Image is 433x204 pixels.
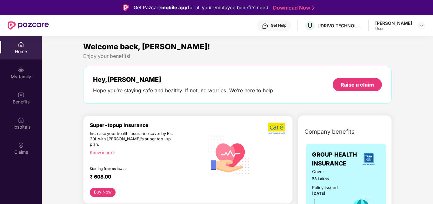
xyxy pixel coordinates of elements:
[312,184,338,191] div: Policy issued
[273,4,313,11] a: Download Now
[312,168,342,175] span: Cover
[375,26,412,31] div: User
[18,142,24,148] img: svg+xml;base64,PHN2ZyBpZD0iQ2xhaW0iIHhtbG5zPSJodHRwOi8vd3d3LnczLm9yZy8yMDAwL3N2ZyIgd2lkdGg9IjIwIi...
[18,92,24,98] img: svg+xml;base64,PHN2ZyBpZD0iQmVuZWZpdHMiIHhtbG5zPSJodHRwOi8vd3d3LnczLm9yZy8yMDAwL3N2ZyIgd2lkdGg9Ij...
[93,76,275,83] div: Hey, [PERSON_NAME]
[268,122,286,134] img: b5dec4f62d2307b9de63beb79f102df3.png
[304,127,355,136] span: Company benefits
[317,23,362,29] div: UDRIVO TECHNOLOGIES PRIVATE LIMITED
[360,151,377,168] img: insurerLogo
[90,122,204,128] div: Super-topup Insurance
[312,191,325,196] span: [DATE]
[341,81,374,88] div: Raise a claim
[161,4,188,11] strong: mobile app
[375,20,412,26] div: [PERSON_NAME]
[134,4,268,11] div: Get Pazcare for all your employee benefits need
[419,23,424,28] img: svg+xml;base64,PHN2ZyBpZD0iRHJvcGRvd24tMzJ4MzIiIHhtbG5zPSJodHRwOi8vd3d3LnczLm9yZy8yMDAwL3N2ZyIgd2...
[90,188,116,197] button: Buy Now
[83,53,392,60] div: Enjoy your benefits!
[271,23,286,28] div: Get Help
[18,117,24,123] img: svg+xml;base64,PHN2ZyBpZD0iSG9zcGl0YWxzIiB4bWxucz0iaHR0cDovL3d3dy53My5vcmcvMjAwMC9zdmciIHdpZHRoPS...
[204,130,254,180] img: svg+xml;base64,PHN2ZyB4bWxucz0iaHR0cDovL3d3dy53My5vcmcvMjAwMC9zdmciIHhtbG5zOnhsaW5rPSJodHRwOi8vd3...
[8,21,49,30] img: New Pazcare Logo
[83,42,210,51] span: Welcome back, [PERSON_NAME]!
[93,87,275,94] div: Hope you’re staying safe and healthy. If not, no worries. We’re here to help.
[312,176,342,182] span: ₹3 Lakhs
[308,22,312,29] span: U
[312,4,315,11] img: Stroke
[312,150,357,168] span: GROUP HEALTH INSURANCE
[90,131,177,147] div: Increase your health insurance cover by Rs. 20L with [PERSON_NAME]’s super top-up plan.
[123,4,129,11] img: Logo
[262,23,268,29] img: svg+xml;base64,PHN2ZyBpZD0iSGVscC0zMngzMiIgeG1sbnM9Imh0dHA6Ly93d3cudzMub3JnLzIwMDAvc3ZnIiB3aWR0aD...
[112,151,115,154] span: right
[90,150,201,155] div: Know more
[90,167,177,171] div: Starting from as low as
[18,41,24,48] img: svg+xml;base64,PHN2ZyBpZD0iSG9tZSIgeG1sbnM9Imh0dHA6Ly93d3cudzMub3JnLzIwMDAvc3ZnIiB3aWR0aD0iMjAiIG...
[90,174,198,181] div: ₹ 608.00
[18,67,24,73] img: svg+xml;base64,PHN2ZyB3aWR0aD0iMjAiIGhlaWdodD0iMjAiIHZpZXdCb3g9IjAgMCAyMCAyMCIgZmlsbD0ibm9uZSIgeG...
